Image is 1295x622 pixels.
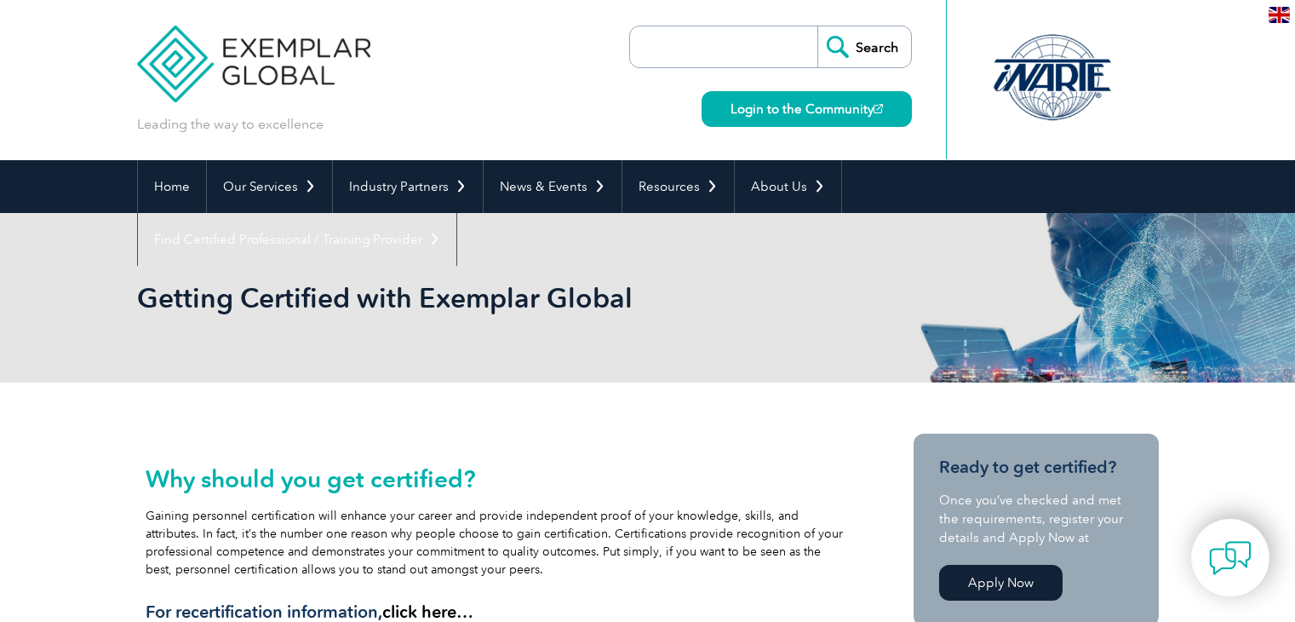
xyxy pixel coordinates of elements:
img: en [1269,7,1290,23]
a: Login to the Community [702,91,912,127]
p: Once you’ve checked and met the requirements, register your details and Apply Now at [939,491,1133,547]
a: click here… [382,602,473,622]
a: Apply Now [939,565,1063,601]
input: Search [817,26,911,67]
p: Leading the way to excellence [137,115,324,134]
h1: Getting Certified with Exemplar Global [137,281,791,314]
h3: Ready to get certified? [939,457,1133,478]
img: contact-chat.png [1209,537,1252,579]
img: open_square.png [874,104,883,113]
a: Industry Partners [333,160,483,213]
a: About Us [735,160,841,213]
a: Home [138,160,206,213]
h2: Why should you get certified? [146,465,844,492]
a: Find Certified Professional / Training Provider [138,213,456,266]
a: Resources [622,160,734,213]
a: News & Events [484,160,622,213]
a: Our Services [207,160,332,213]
